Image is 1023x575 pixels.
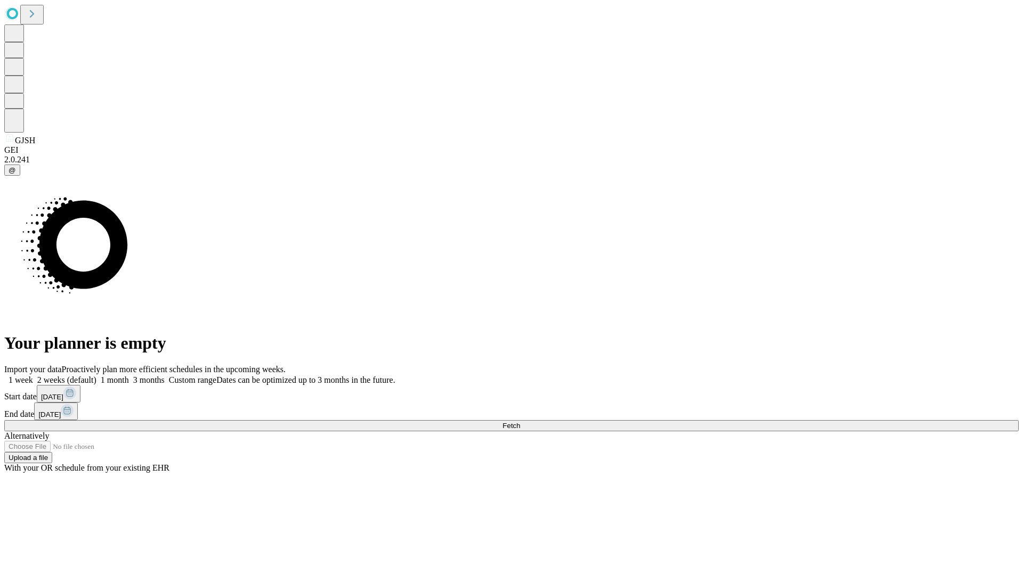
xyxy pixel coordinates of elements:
span: Fetch [502,422,520,430]
span: Custom range [169,375,216,384]
span: Dates can be optimized up to 3 months in the future. [216,375,395,384]
span: 2 weeks (default) [37,375,96,384]
button: Fetch [4,420,1019,431]
div: Start date [4,385,1019,402]
button: @ [4,165,20,176]
div: GEI [4,145,1019,155]
div: End date [4,402,1019,420]
h1: Your planner is empty [4,333,1019,353]
span: With your OR schedule from your existing EHR [4,463,169,472]
span: [DATE] [41,393,63,401]
span: GJSH [15,136,35,145]
span: 1 month [101,375,129,384]
button: Upload a file [4,452,52,463]
span: Alternatively [4,431,49,440]
button: [DATE] [37,385,80,402]
span: 3 months [133,375,165,384]
div: 2.0.241 [4,155,1019,165]
span: [DATE] [38,410,61,418]
span: 1 week [9,375,33,384]
span: @ [9,166,16,174]
span: Proactively plan more efficient schedules in the upcoming weeks. [62,365,286,374]
button: [DATE] [34,402,78,420]
span: Import your data [4,365,62,374]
